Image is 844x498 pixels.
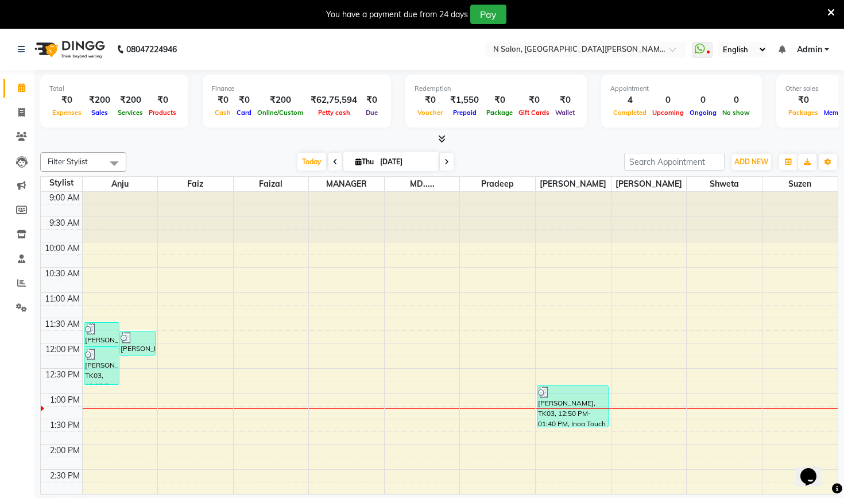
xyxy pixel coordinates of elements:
div: ₹0 [146,94,179,107]
span: shweta [687,177,762,191]
span: Filter Stylist [48,157,88,166]
span: Prepaid [450,109,479,117]
span: [PERSON_NAME] [611,177,687,191]
div: [PERSON_NAME], TK01, 11:35 AM-12:05 PM, Womens Beauty - Eyebrows,Womens Beauty - Upperlip Threading [84,323,119,346]
span: ADD NEW [734,157,768,166]
span: Ongoing [687,109,719,117]
span: Online/Custom [254,109,306,117]
div: [PERSON_NAME], TK03, 12:50 PM-01:40 PM, Inoa Touch up [537,386,608,427]
div: 9:30 AM [47,217,82,229]
span: Products [146,109,179,117]
span: Services [115,109,146,117]
input: Search Appointment [624,153,725,171]
div: ₹0 [415,94,446,107]
span: [PERSON_NAME] [536,177,611,191]
div: ₹200 [254,94,306,107]
div: 1:00 PM [48,394,82,406]
div: ₹0 [785,94,821,107]
div: ₹0 [516,94,552,107]
span: No show [719,109,753,117]
span: Faizal [234,177,309,191]
div: ₹1,550 [446,94,483,107]
div: 0 [687,94,719,107]
span: Admin [797,44,822,56]
span: Gift Cards [516,109,552,117]
span: Sales [88,109,111,117]
div: ₹62,75,594 [306,94,362,107]
button: ADD NEW [731,154,771,170]
input: 2025-09-04 [377,153,434,171]
span: Voucher [415,109,446,117]
div: 0 [649,94,687,107]
div: 1:30 PM [48,419,82,431]
span: Faiz [158,177,233,191]
span: Petty cash [315,109,353,117]
div: Total [49,84,179,94]
div: 9:00 AM [47,192,82,204]
span: Package [483,109,516,117]
button: Pay [470,5,506,24]
div: 10:30 AM [42,268,82,280]
div: ₹0 [552,94,578,107]
span: Thu [353,157,377,166]
b: 08047224946 [126,33,177,65]
div: 10:00 AM [42,242,82,254]
div: 4 [610,94,649,107]
div: 11:00 AM [42,293,82,305]
div: [PERSON_NAME], TK02, 11:45 AM-12:15 PM, Womens Beauty - Eyebrows,Womens Beauty - Upperlip Threading [120,331,155,355]
div: ₹200 [84,94,115,107]
span: Completed [610,109,649,117]
div: ₹200 [115,94,146,107]
span: MANAGER [309,177,384,191]
div: ₹0 [483,94,516,107]
div: 12:00 PM [43,343,82,356]
div: ₹0 [212,94,234,107]
span: Upcoming [649,109,687,117]
span: Suzen [762,177,838,191]
span: Pradeep [460,177,535,191]
iframe: chat widget [796,452,833,487]
div: 2:30 PM [48,470,82,482]
div: [PERSON_NAME], TK03, 12:05 PM-12:50 PM, Womens Beauty - Upperlip Wax,Womens Beauty - Chin Wax,Wom... [84,348,119,384]
div: ₹0 [49,94,84,107]
span: MD..... [385,177,460,191]
div: 12:30 PM [43,369,82,381]
span: Anju [83,177,158,191]
span: Card [234,109,254,117]
span: Today [297,153,326,171]
img: logo [29,33,108,65]
div: Redemption [415,84,578,94]
div: 2:00 PM [48,445,82,457]
div: 11:30 AM [42,318,82,330]
div: 0 [719,94,753,107]
div: ₹0 [234,94,254,107]
span: Wallet [552,109,578,117]
span: Cash [212,109,234,117]
span: Expenses [49,109,84,117]
span: Due [363,109,381,117]
div: Stylist [41,177,82,189]
div: Appointment [610,84,753,94]
div: You have a payment due from 24 days [326,9,468,21]
span: Packages [785,109,821,117]
div: Finance [212,84,382,94]
div: ₹0 [362,94,382,107]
